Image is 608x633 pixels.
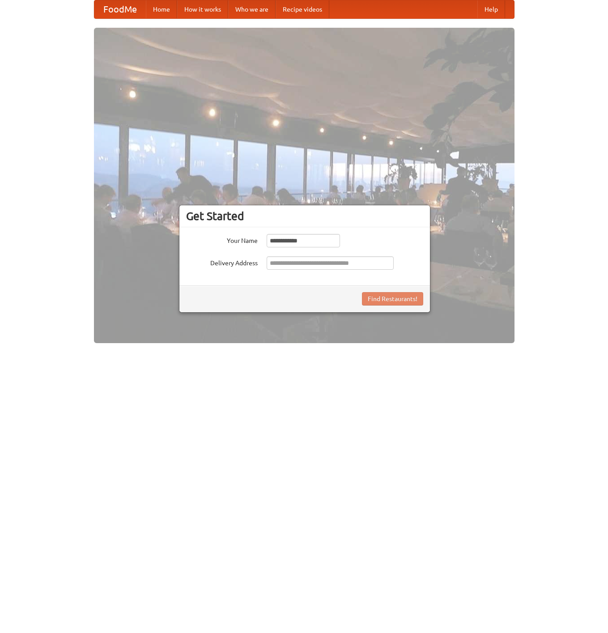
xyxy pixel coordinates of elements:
[94,0,146,18] a: FoodMe
[362,292,423,306] button: Find Restaurants!
[186,234,258,245] label: Your Name
[146,0,177,18] a: Home
[177,0,228,18] a: How it works
[276,0,329,18] a: Recipe videos
[186,209,423,223] h3: Get Started
[186,256,258,268] label: Delivery Address
[228,0,276,18] a: Who we are
[477,0,505,18] a: Help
